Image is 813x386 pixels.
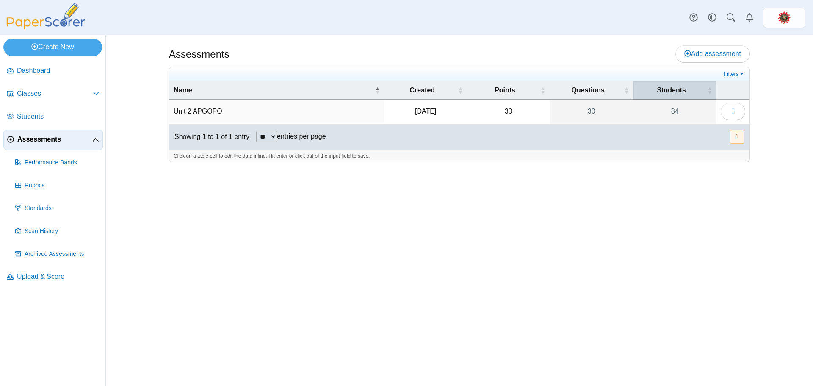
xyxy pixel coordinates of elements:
[25,204,100,213] span: Standards
[540,86,545,94] span: Points : Activate to sort
[12,198,103,219] a: Standards
[3,3,88,29] img: PaperScorer
[684,50,741,57] span: Add assessment
[25,181,100,190] span: Rubrics
[375,86,380,94] span: Name : Activate to invert sorting
[17,272,100,281] span: Upload & Score
[458,86,463,94] span: Created : Activate to sort
[169,47,230,61] h1: Assessments
[3,130,103,150] a: Assessments
[3,39,102,56] a: Create New
[169,100,384,124] td: Unit 2 APGOPO
[17,66,100,75] span: Dashboard
[277,133,326,140] label: entries per page
[174,86,373,95] span: Name
[467,100,550,124] td: 30
[722,70,747,78] a: Filters
[3,267,103,287] a: Upload & Score
[25,227,100,236] span: Scan History
[471,86,539,95] span: Points
[777,11,791,25] span: Kyle Kleiman
[12,221,103,242] a: Scan History
[388,86,456,95] span: Created
[3,61,103,81] a: Dashboard
[169,124,249,150] div: Showing 1 to 1 of 1 entry
[17,135,92,144] span: Assessments
[730,130,744,144] button: 1
[12,175,103,196] a: Rubrics
[12,153,103,173] a: Performance Bands
[17,112,100,121] span: Students
[675,45,750,62] a: Add assessment
[637,86,705,95] span: Students
[554,86,622,95] span: Questions
[17,89,93,98] span: Classes
[729,130,744,144] nav: pagination
[25,158,100,167] span: Performance Bands
[25,250,100,258] span: Archived Assessments
[763,8,805,28] a: ps.BdVRPPpVVw2VGlwN
[624,86,629,94] span: Questions : Activate to sort
[550,100,633,123] a: 30
[415,108,436,115] time: Oct 2, 2025 at 4:40 PM
[169,150,749,162] div: Click on a table cell to edit the data inline. Hit enter or click out of the input field to save.
[12,244,103,264] a: Archived Assessments
[633,100,716,123] a: 84
[3,107,103,127] a: Students
[740,8,759,27] a: Alerts
[3,84,103,104] a: Classes
[707,86,712,94] span: Students : Activate to sort
[3,23,88,31] a: PaperScorer
[777,11,791,25] img: ps.BdVRPPpVVw2VGlwN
